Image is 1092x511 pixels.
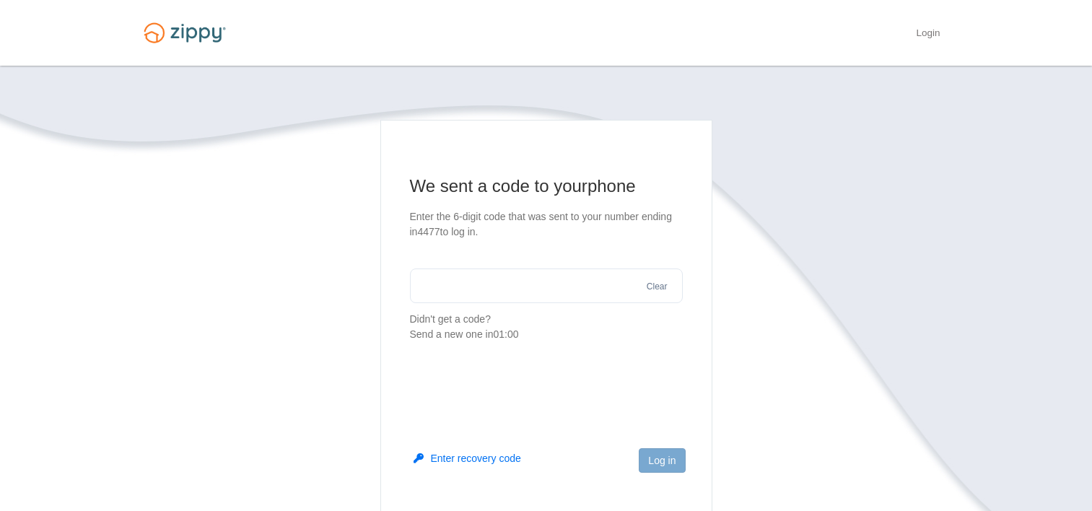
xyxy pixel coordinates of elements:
[916,27,940,42] a: Login
[135,16,235,50] img: Logo
[410,327,683,342] div: Send a new one in 01:00
[410,312,683,342] p: Didn't get a code?
[410,209,683,240] p: Enter the 6-digit code that was sent to your number ending in 4477 to log in.
[414,451,521,466] button: Enter recovery code
[410,175,683,198] h1: We sent a code to your phone
[642,280,672,294] button: Clear
[639,448,685,473] button: Log in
